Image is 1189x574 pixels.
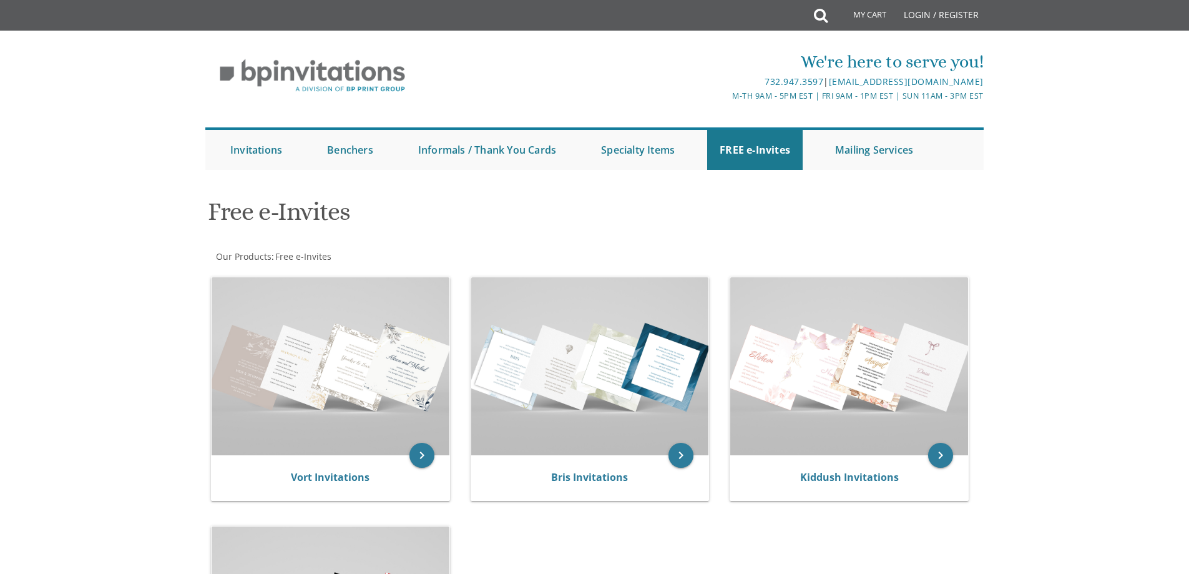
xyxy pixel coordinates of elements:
[218,130,295,170] a: Invitations
[730,277,968,455] img: Kiddush Invitations
[315,130,386,170] a: Benchers
[471,277,709,455] img: Bris Invitations
[829,76,984,87] a: [EMAIL_ADDRESS][DOMAIN_NAME]
[800,470,899,484] a: Kiddush Invitations
[826,1,895,32] a: My Cart
[823,130,926,170] a: Mailing Services
[668,443,693,468] a: keyboard_arrow_right
[291,470,369,484] a: Vort Invitations
[275,250,331,262] span: Free e-Invites
[466,89,984,102] div: M-Th 9am - 5pm EST | Fri 9am - 1pm EST | Sun 11am - 3pm EST
[765,76,823,87] a: 732.947.3597
[208,198,717,235] h1: Free e-Invites
[589,130,687,170] a: Specialty Items
[551,470,628,484] a: Bris Invitations
[205,50,419,102] img: BP Invitation Loft
[406,130,569,170] a: Informals / Thank You Cards
[205,250,595,263] div: :
[928,443,953,468] a: keyboard_arrow_right
[466,49,984,74] div: We're here to serve you!
[707,130,803,170] a: FREE e-Invites
[409,443,434,468] a: keyboard_arrow_right
[215,250,272,262] a: Our Products
[466,74,984,89] div: |
[212,277,449,455] img: Vort Invitations
[274,250,331,262] a: Free e-Invites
